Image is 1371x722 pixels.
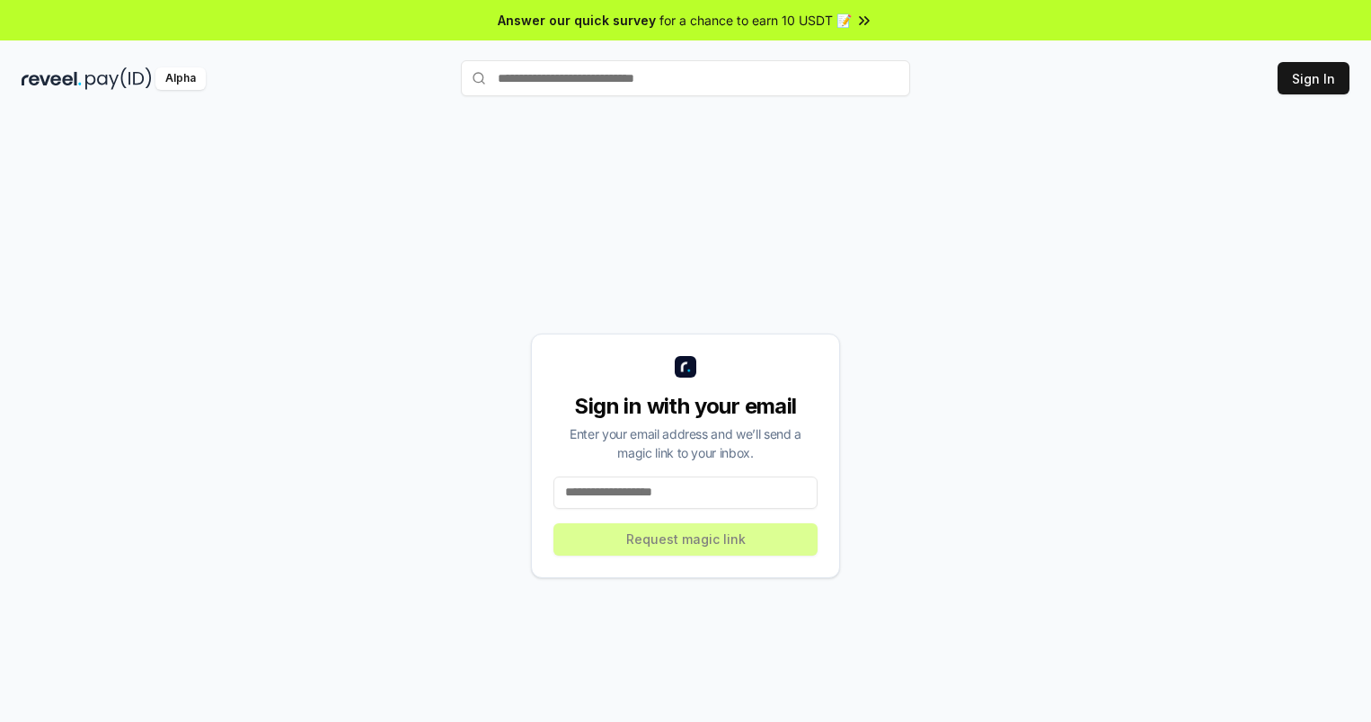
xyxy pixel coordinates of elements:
img: reveel_dark [22,67,82,90]
div: Enter your email address and we’ll send a magic link to your inbox. [553,424,818,462]
img: logo_small [675,356,696,378]
img: pay_id [85,67,152,90]
button: Sign In [1278,62,1349,94]
div: Alpha [155,67,206,90]
div: Sign in with your email [553,392,818,421]
span: Answer our quick survey [498,11,656,30]
span: for a chance to earn 10 USDT 📝 [659,11,852,30]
